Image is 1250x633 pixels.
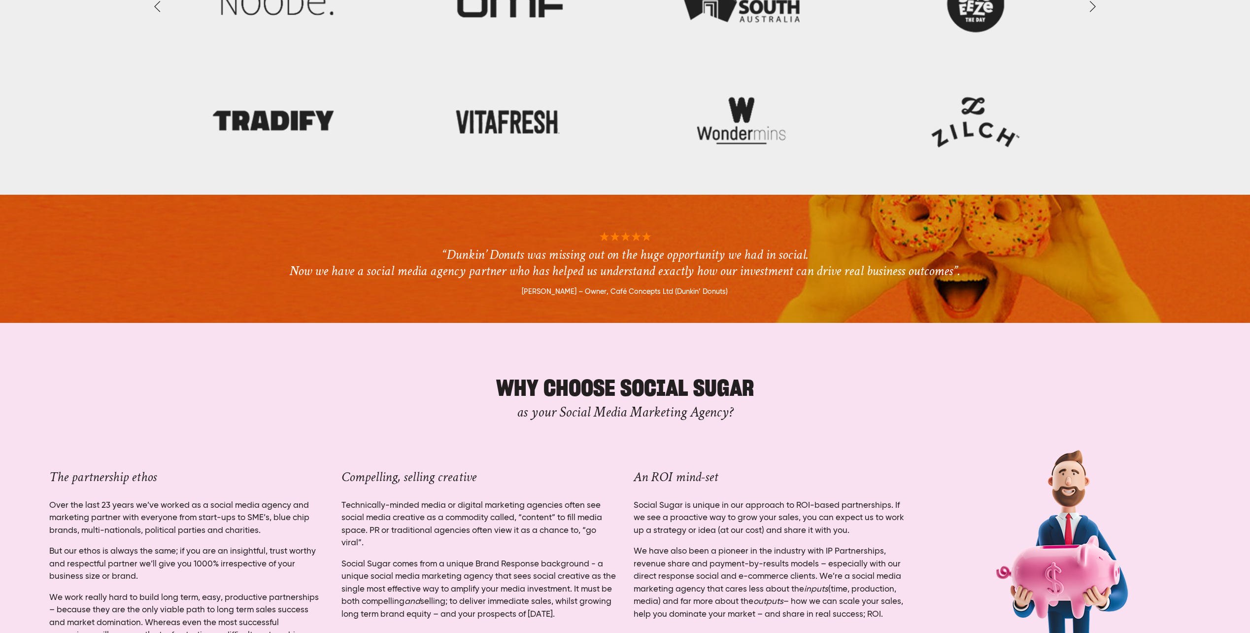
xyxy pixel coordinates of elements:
h3: Compelling, selling creative [341,469,617,486]
p: Social Sugar comes from a unique Brand Response background - a unique social media marketing agen... [341,558,617,621]
h3: The partnership ethos [49,469,325,486]
i: and [405,598,420,606]
h2: WHY CHOOSE SOCIAL SUGAR [127,368,1123,425]
p: We have also been a pioneer in the industry with IP Partnerships, revenue share and payment-by-re... [634,545,909,621]
i: inputs [804,585,828,594]
h3: “Dunkin’ Donuts was missing out on the huge opportunity we had in social. Now we have a social me... [127,210,1123,280]
p: Over the last 23 years we’ve worked as a social media agency and marketing partner with everyone ... [49,499,325,537]
p: But our ethos is always the same; if you are an insightful, trust worthy and respectful partner w... [49,545,325,583]
h3: An ROI mind-set [634,469,909,486]
p: [PERSON_NAME] – Owner, Café Concepts Ltd (Dunkin’ Donuts) [127,286,1123,309]
p: Technically-minded media or digital marketing agencies often see social media creative as a commo... [341,499,617,550]
span: as your Social Media Marketing Agency? [517,403,733,422]
i: outputs [753,598,783,606]
p: Social Sugar is unique in our approach to ROI-based partnerships. If we see a proactive way to gr... [634,499,909,537]
img: 5 Stars [556,230,694,245]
